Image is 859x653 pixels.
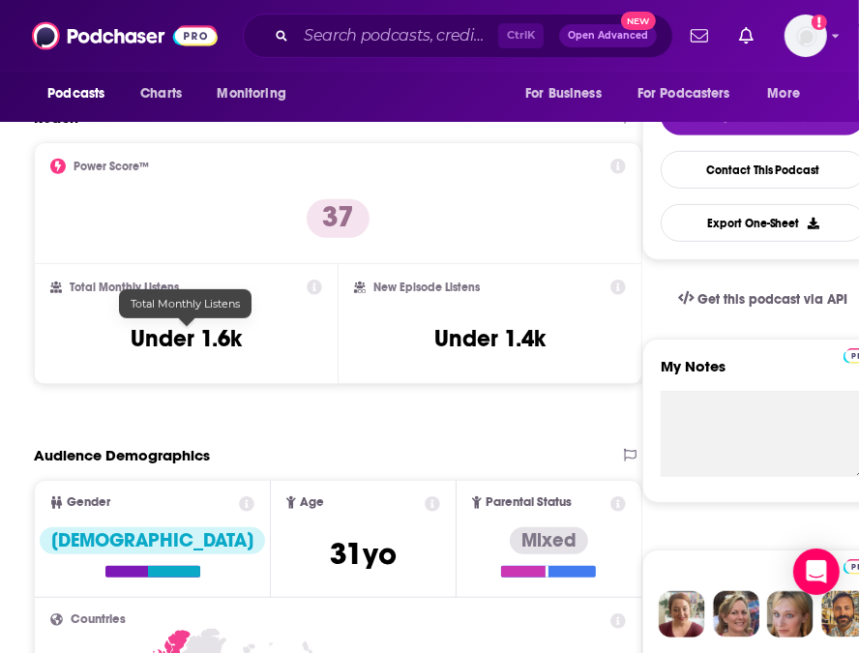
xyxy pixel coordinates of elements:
h3: Under 1.6k [131,324,242,353]
p: 37 [307,199,370,238]
span: Get this podcast via API [698,291,848,308]
h3: Under 1.4k [434,324,546,353]
span: Charts [140,80,182,107]
span: 31 yo [330,535,397,573]
button: Show profile menu [785,15,827,57]
div: Open Intercom Messenger [793,549,840,595]
h2: Total Monthly Listens [70,281,179,294]
span: Countries [71,613,126,626]
span: For Podcasters [637,80,730,107]
button: Open AdvancedNew [559,24,657,47]
img: Barbara Profile [713,591,759,638]
span: New [621,12,656,30]
div: Search podcasts, credits, & more... [243,14,673,58]
img: Sydney Profile [659,591,705,638]
input: Search podcasts, credits, & more... [296,20,498,51]
span: Total Monthly Listens [131,297,240,311]
a: Show notifications dropdown [731,19,761,52]
span: For Business [525,80,602,107]
svg: Add a profile image [812,15,827,30]
img: User Profile [785,15,827,57]
div: [DEMOGRAPHIC_DATA] [40,527,265,554]
span: Ctrl K [498,23,544,48]
span: More [768,80,801,107]
a: Show notifications dropdown [683,19,716,52]
div: Mixed [510,527,588,554]
span: Age [300,496,324,509]
span: Monitoring [217,80,285,107]
button: open menu [512,75,626,112]
span: Podcasts [47,80,104,107]
span: Gender [67,496,110,509]
h2: New Episode Listens [373,281,480,294]
span: Parental Status [486,496,572,509]
span: Logged in as BerkMarc [785,15,827,57]
h2: Audience Demographics [34,446,210,464]
h2: Power Score™ [74,160,149,173]
img: Podchaser - Follow, Share and Rate Podcasts [32,17,218,54]
button: open menu [34,75,130,112]
span: Open Advanced [568,31,648,41]
a: Charts [128,75,193,112]
button: open menu [203,75,311,112]
button: open menu [755,75,825,112]
button: open menu [625,75,758,112]
img: Jules Profile [767,591,814,638]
